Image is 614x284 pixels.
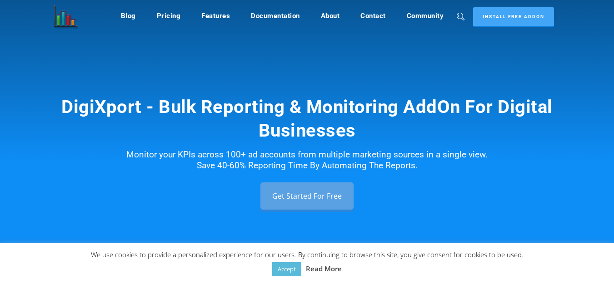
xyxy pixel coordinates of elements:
a: Get Started For Free [260,182,354,210]
a: Accept [272,262,301,276]
a: About [321,7,340,24]
span: We use cookies to provide a personalized experience for our users. By continuing to browse this s... [91,250,524,273]
a: Pricing [157,7,181,24]
h1: DigiXport - Bulk Reporting & Monitoring AddOn For Digital Businesses [48,95,566,142]
a: Features [201,7,230,24]
a: Blog [121,7,136,24]
a: Read More [306,263,342,274]
a: Community [407,7,444,24]
a: Documentation [251,7,300,24]
a: Contact [360,7,386,24]
a: Install Free Addon [473,7,554,27]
